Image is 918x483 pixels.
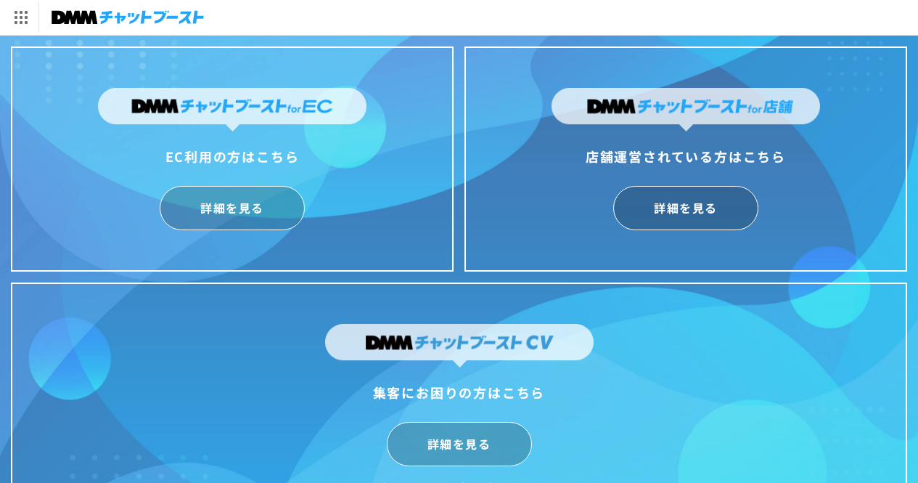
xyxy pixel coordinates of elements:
a: 詳細を見る [613,186,758,230]
a: 詳細を見る [387,422,532,466]
a: 詳細を見る [160,186,305,230]
img: サービス [2,2,38,33]
div: EC利用の方はこちら [98,145,366,168]
img: DMMチャットブーストCV [325,324,594,368]
div: 店舗運営されている方はこちら [552,145,820,168]
div: 集客にお困りの方はこちら [325,381,594,404]
img: チャットブースト [52,7,204,28]
img: DMMチャットブーストfor店舗 [552,88,820,131]
img: DMMチャットブーストforEC [98,88,366,131]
